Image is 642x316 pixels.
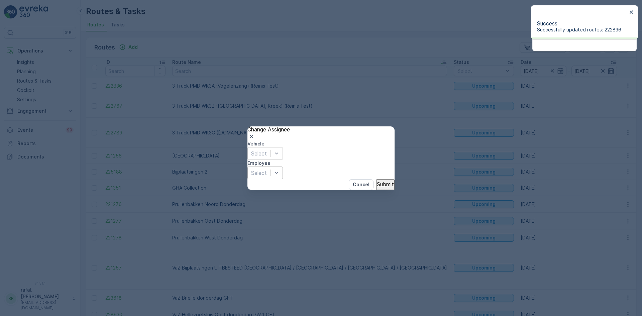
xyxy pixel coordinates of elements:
[376,179,395,190] button: Submit
[251,149,267,157] p: Select
[349,179,373,190] button: Cancel
[247,160,271,166] label: Employee
[537,26,627,33] p: Successfully updated routes: 222836
[247,141,264,146] label: Vehicle
[377,181,394,187] p: Submit
[353,181,369,188] p: Cancel
[629,9,634,16] button: close
[247,126,395,132] p: Change Assignee
[537,20,627,26] p: Success
[251,169,267,177] p: Select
